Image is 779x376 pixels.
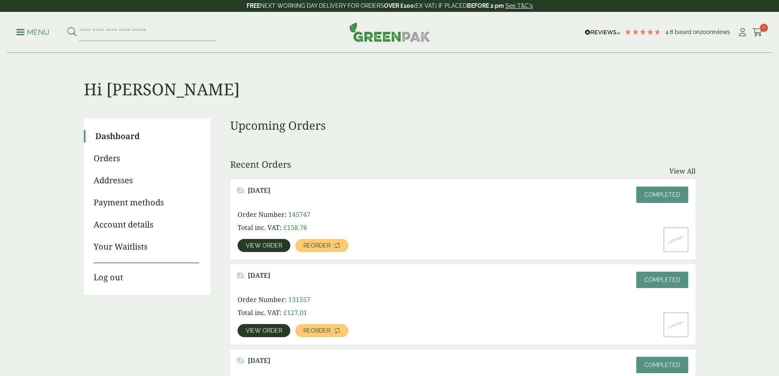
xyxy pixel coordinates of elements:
[585,29,620,35] img: REVIEWS.io
[644,277,680,283] span: Completed
[16,27,49,37] p: Menu
[669,166,696,176] a: View All
[238,308,282,317] span: Total inc. VAT:
[230,119,696,133] h3: Upcoming Orders
[248,357,270,365] span: [DATE]
[288,210,310,219] span: 145747
[94,152,199,164] a: Orders
[283,223,307,232] bdi: 158.76
[644,191,680,198] span: Completed
[700,29,710,35] span: 200
[675,29,700,35] span: Based on
[94,241,199,253] a: Your Waitlists
[84,53,696,99] h1: Hi [PERSON_NAME]
[283,223,287,232] span: £
[737,28,748,36] i: My Account
[94,218,199,231] a: Account details
[283,308,307,317] bdi: 127.01
[295,239,348,252] a: Reorder
[752,28,763,36] i: Cart
[16,27,49,36] a: Menu
[303,328,330,333] span: Reorder
[238,223,282,232] span: Total inc. VAT:
[760,24,768,32] span: 0
[94,174,199,187] a: Addresses
[288,295,310,304] span: 131557
[247,2,260,9] strong: FREE
[664,313,688,337] img: 2920033-Gun-Shaped-Bamboo-Skewer-120mm-300x200.jpg
[248,187,270,194] span: [DATE]
[303,243,330,248] span: Reorder
[384,2,414,9] strong: OVER £100
[238,239,290,252] a: View order
[246,243,282,248] span: View order
[664,228,688,252] img: 2920033-Gun-Shaped-Bamboo-Skewer-120mm-300x200.jpg
[95,130,199,142] a: Dashboard
[238,295,287,304] span: Order Number:
[94,196,199,209] a: Payment methods
[248,272,270,279] span: [DATE]
[283,308,287,317] span: £
[665,29,675,35] span: 4.8
[752,26,763,38] a: 0
[94,263,199,284] a: Log out
[246,328,282,333] span: View order
[644,362,680,368] span: Completed
[349,22,430,42] img: GreenPak Supplies
[624,28,661,36] div: 4.79 Stars
[230,159,291,169] h3: Recent Orders
[710,29,730,35] span: reviews
[238,210,287,219] span: Order Number:
[295,324,348,337] a: Reorder
[238,324,290,337] a: View order
[505,2,533,9] a: See T&C's
[467,2,504,9] strong: BEFORE 2 pm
